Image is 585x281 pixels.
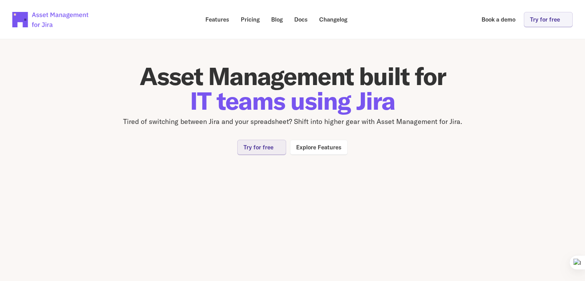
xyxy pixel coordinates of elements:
[266,12,288,27] a: Blog
[524,12,573,27] a: Try for free
[190,85,395,116] span: IT teams using Jira
[319,17,347,22] p: Changelog
[290,140,348,155] a: Explore Features
[314,12,353,27] a: Changelog
[530,17,560,22] p: Try for free
[237,140,286,155] a: Try for free
[296,144,342,150] p: Explore Features
[235,12,265,27] a: Pricing
[476,12,521,27] a: Book a demo
[482,17,515,22] p: Book a demo
[271,17,283,22] p: Blog
[243,144,273,150] p: Try for free
[205,17,229,22] p: Features
[200,12,235,27] a: Features
[62,116,523,127] p: Tired of switching between Jira and your spreadsheet? Shift into higher gear with Asset Managemen...
[241,17,260,22] p: Pricing
[289,12,313,27] a: Docs
[62,64,523,113] h1: Asset Management built for
[294,17,308,22] p: Docs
